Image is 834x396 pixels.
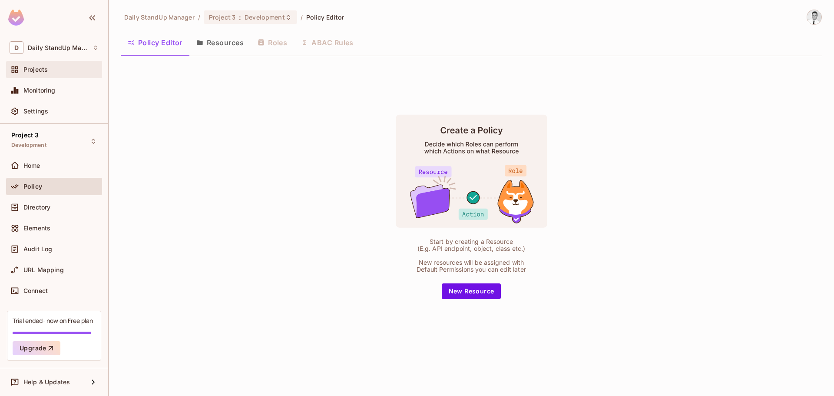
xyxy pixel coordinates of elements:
span: Development [11,142,46,149]
span: Project 3 [209,13,235,21]
span: Workspace: Daily StandUp Manager [28,44,88,51]
button: Resources [189,32,251,53]
button: New Resource [442,283,501,299]
span: Monitoring [23,87,56,94]
li: / [198,13,200,21]
div: New resources will be assigned with Default Permissions you can edit later [413,259,530,273]
img: SReyMgAAAABJRU5ErkJggg== [8,10,24,26]
button: Policy Editor [121,32,189,53]
span: Settings [23,108,48,115]
span: the active workspace [124,13,195,21]
span: Projects [23,66,48,73]
li: / [301,13,303,21]
button: Upgrade [13,341,60,355]
span: Directory [23,204,50,211]
span: Development [245,13,285,21]
span: Elements [23,225,50,232]
span: Help & Updates [23,379,70,386]
span: URL Mapping [23,266,64,273]
div: Trial ended- now on Free plan [13,316,93,325]
span: Home [23,162,40,169]
span: Policy [23,183,42,190]
span: Policy Editor [306,13,344,21]
span: Audit Log [23,246,52,253]
span: Project 3 [11,132,39,139]
div: Start by creating a Resource (E.g. API endpoint, object, class etc.) [413,238,530,252]
span: D [10,41,23,54]
img: Goran Jovanovic [807,10,821,24]
span: : [238,14,242,21]
span: Connect [23,287,48,294]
